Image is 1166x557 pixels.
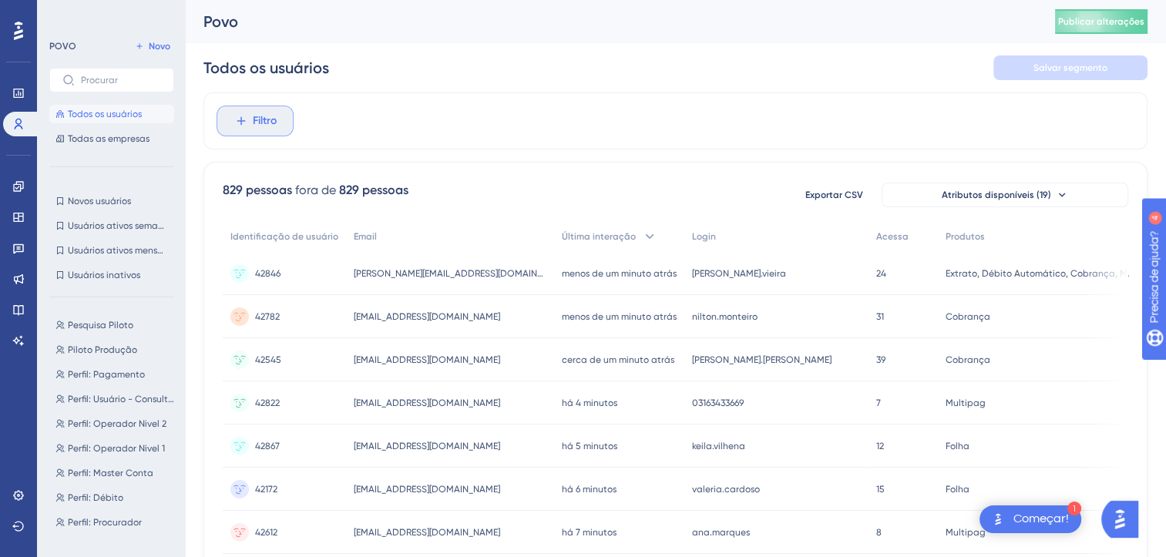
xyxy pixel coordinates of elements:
span: Usuários inativos [68,269,140,281]
span: Piloto Produção [68,344,137,356]
span: Filtro [253,112,277,130]
div: POVO [49,40,76,52]
span: Perfil: Operador Nivel 1 [68,442,165,455]
span: [EMAIL_ADDRESS][DOMAIN_NAME] [354,483,500,495]
span: Exportar CSV [805,189,863,201]
span: 03163433669 [692,397,744,409]
button: Filtro [217,106,294,136]
time: menos de um minuto atrás [562,268,677,279]
span: 42612 [255,526,277,539]
div: 829 pessoas [339,181,408,200]
button: Publicar alterações [1055,9,1148,34]
div: 4 [139,8,144,20]
span: Precisa de ajuda? [36,4,129,22]
div: Começar! [1013,511,1069,528]
span: Perfil: Pagamento [68,368,145,381]
span: Acessa [876,230,909,243]
span: 15 [876,483,885,495]
time: há 6 minutos [562,484,617,495]
button: Exportar CSV [795,183,872,207]
span: 7 [876,397,881,409]
button: Perfil: Débito [49,488,183,507]
span: Pesquisa Piloto [68,319,133,331]
button: Todas as empresas [49,129,174,148]
button: Perfil: Master Conta [49,464,183,482]
span: Perfil: Procurador [68,516,142,528]
input: Procurar [81,75,161,86]
span: Identificação de usuário [230,230,338,243]
span: [PERSON_NAME].[PERSON_NAME] [692,354,832,366]
span: Usuários ativos mensais [68,244,168,257]
span: Extrato, Débito Automático, Cobrança, Multipag, Investimento, Extrato TED/DOC, Pix - Recebimento [946,267,1138,280]
span: Todos os usuários [68,108,142,120]
span: 42867 [255,440,280,452]
span: Perfil: Operador Nivel 2 [68,418,166,430]
iframe: UserGuiding AI Assistant Launcher [1101,496,1148,542]
span: Cobrança [946,310,990,323]
span: 31 [876,310,884,323]
span: Cobrança [946,354,990,366]
span: Multipag [946,397,986,409]
span: Novos usuários [68,195,131,207]
span: [PERSON_NAME].vieira [692,267,786,280]
span: 42172 [255,483,277,495]
span: keila.vilhena [692,440,745,452]
div: Todos os usuários [203,57,329,79]
time: menos de um minuto atrás [562,311,677,322]
span: 42846 [255,267,281,280]
span: nilton.monteiro [692,310,758,323]
button: Piloto Produção [49,341,183,359]
span: Perfil: Usuário - Consultas [68,393,177,405]
span: Login [692,230,716,243]
span: Perfil: Master Conta [68,467,153,479]
div: Abra o Get Started! lista de verificação, módulos restantes: 3 [980,505,1081,533]
span: Email [354,230,377,243]
span: [EMAIL_ADDRESS][DOMAIN_NAME] [354,310,500,323]
button: Usuários ativos semanais [49,216,174,235]
button: Perfil: Procurador [49,513,183,532]
button: Atributos disponíveis (19) [882,183,1128,207]
span: 42545 [255,354,281,366]
span: ana.marques [692,526,750,539]
span: Folha [946,440,969,452]
time: há 5 minutos [562,441,617,451]
button: Pesquisa Piloto [49,316,183,334]
span: [EMAIL_ADDRESS][DOMAIN_NAME] [354,397,500,409]
button: Novos usuários [49,192,174,210]
span: Novo [149,40,170,52]
span: 8 [876,526,882,539]
span: 42822 [255,397,280,409]
span: [EMAIL_ADDRESS][DOMAIN_NAME] [354,440,500,452]
span: Folha [946,483,969,495]
span: Perfil: Débito [68,492,123,504]
button: Novo [131,37,174,55]
button: Perfil: Pagamento [49,365,183,384]
span: Atributos disponíveis (19) [942,189,1051,201]
time: cerca de um minuto atrás [562,354,674,365]
span: Produtos [946,230,985,243]
button: Salvar segmento [993,55,1148,80]
div: Povo [203,11,1016,32]
button: Usuários inativos [49,266,174,284]
span: 24 [876,267,886,280]
button: Perfil: Operador Nivel 1 [49,439,183,458]
div: 829 pessoas [223,181,292,200]
span: Multipag [946,526,986,539]
span: Salvar segmento [1033,62,1107,74]
span: Publicar alterações [1058,15,1144,28]
img: texto alternativo de imagem do iniciador [989,510,1007,528]
span: 39 [876,354,885,366]
span: 42782 [255,310,280,323]
div: fora de [295,181,336,200]
span: Última interação [562,230,636,243]
button: Usuários ativos mensais [49,241,174,260]
time: há 4 minutos [562,398,617,408]
time: há 7 minutos [562,527,617,538]
span: [EMAIL_ADDRESS][DOMAIN_NAME] [354,526,500,539]
button: Perfil: Operador Nivel 2 [49,414,183,433]
span: 12 [876,440,884,452]
div: 1 [1067,502,1081,515]
span: Usuários ativos semanais [68,220,168,232]
span: [PERSON_NAME][EMAIL_ADDRESS][DOMAIN_NAME] [354,267,546,280]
